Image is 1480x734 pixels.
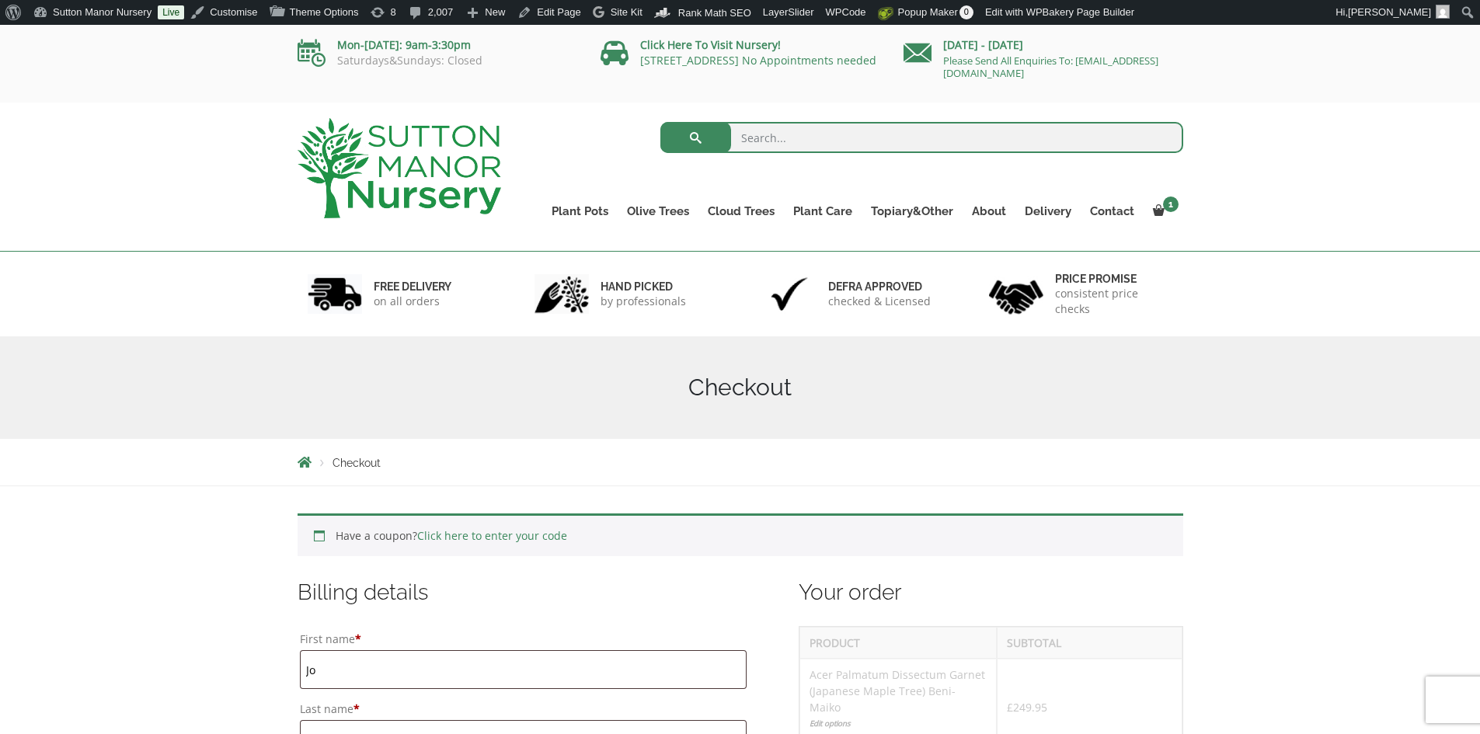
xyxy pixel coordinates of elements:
a: Plant Care [784,200,862,222]
div: Have a coupon? [298,513,1183,556]
input: Search... [660,122,1183,153]
span: Rank Math SEO [678,7,751,19]
img: 4.jpg [989,270,1043,318]
span: 1 [1163,197,1179,212]
p: Mon-[DATE]: 9am-3:30pm [298,36,577,54]
p: checked & Licensed [828,294,931,309]
h1: Checkout [298,374,1183,402]
h6: Price promise [1055,272,1173,286]
p: by professionals [601,294,686,309]
span: Site Kit [611,6,642,18]
a: Delivery [1015,200,1081,222]
a: Click Here To Visit Nursery! [640,37,781,52]
nav: Breadcrumbs [298,456,1183,468]
h6: Defra approved [828,280,931,294]
h6: FREE DELIVERY [374,280,451,294]
a: Topiary&Other [862,200,963,222]
a: About [963,200,1015,222]
p: [DATE] - [DATE] [904,36,1183,54]
a: [STREET_ADDRESS] No Appointments needed [640,53,876,68]
span: 0 [959,5,973,19]
span: Checkout [333,457,381,469]
p: on all orders [374,294,451,309]
a: Contact [1081,200,1144,222]
a: Cloud Trees [698,200,784,222]
a: Plant Pots [542,200,618,222]
label: First name [300,628,747,650]
p: Saturdays&Sundays: Closed [298,54,577,67]
h6: hand picked [601,280,686,294]
h3: Your order [799,578,1182,607]
img: logo [298,118,501,218]
a: Please Send All Enquiries To: [EMAIL_ADDRESS][DOMAIN_NAME] [943,54,1158,80]
label: Last name [300,698,747,720]
h3: Billing details [298,578,749,607]
p: consistent price checks [1055,286,1173,317]
a: Live [158,5,184,19]
img: 3.jpg [762,274,817,314]
a: 1 [1144,200,1183,222]
a: Olive Trees [618,200,698,222]
img: 2.jpg [535,274,589,314]
img: 1.jpg [308,274,362,314]
a: Click here to enter your code [417,528,567,543]
span: [PERSON_NAME] [1348,6,1431,18]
